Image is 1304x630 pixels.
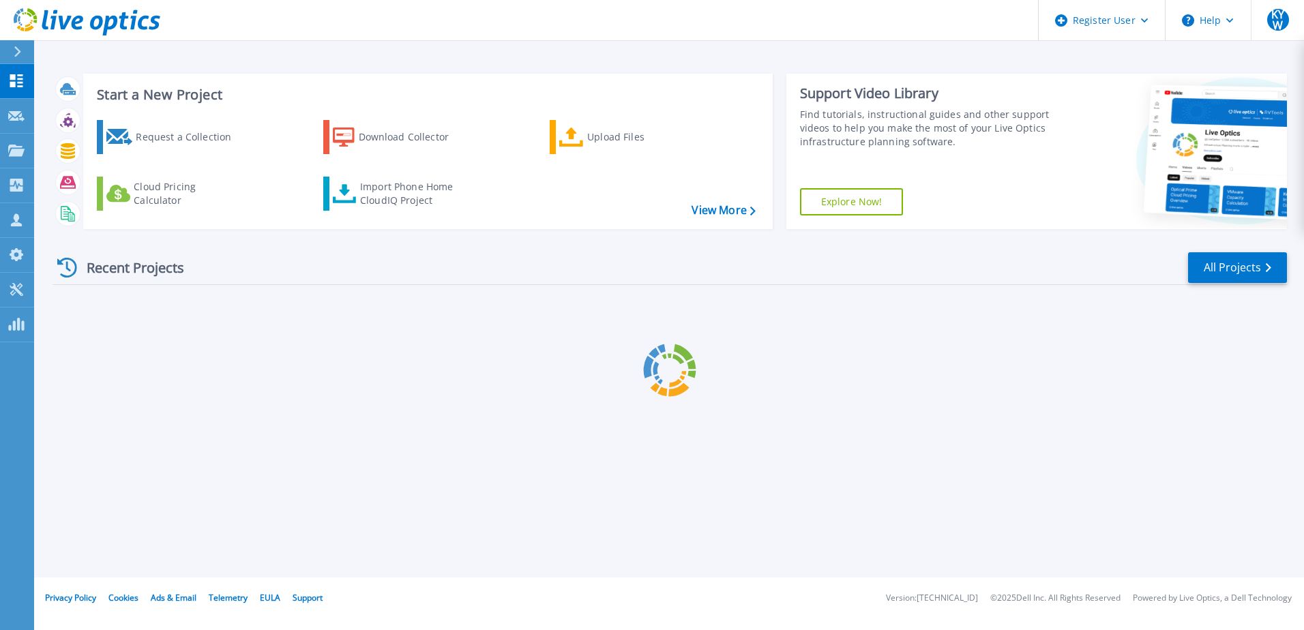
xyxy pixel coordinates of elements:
div: Import Phone Home CloudIQ Project [360,180,466,207]
li: Version: [TECHNICAL_ID] [886,594,978,603]
h3: Start a New Project [97,87,755,102]
div: Cloud Pricing Calculator [134,180,243,207]
a: Upload Files [550,120,702,154]
a: All Projects [1188,252,1287,283]
a: Telemetry [209,592,248,603]
div: Support Video Library [800,85,1055,102]
a: Privacy Policy [45,592,96,603]
li: © 2025 Dell Inc. All Rights Reserved [990,594,1121,603]
div: Upload Files [587,123,696,151]
div: Request a Collection [136,123,245,151]
a: Support [293,592,323,603]
a: Download Collector [323,120,475,154]
a: View More [692,204,755,217]
a: Cloud Pricing Calculator [97,177,249,211]
li: Powered by Live Optics, a Dell Technology [1133,594,1292,603]
a: Explore Now! [800,188,904,215]
a: EULA [260,592,280,603]
a: Ads & Email [151,592,196,603]
div: Recent Projects [53,251,203,284]
a: Cookies [108,592,138,603]
span: KYW [1267,9,1289,31]
div: Download Collector [359,123,468,151]
div: Find tutorials, instructional guides and other support videos to help you make the most of your L... [800,108,1055,149]
a: Request a Collection [97,120,249,154]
